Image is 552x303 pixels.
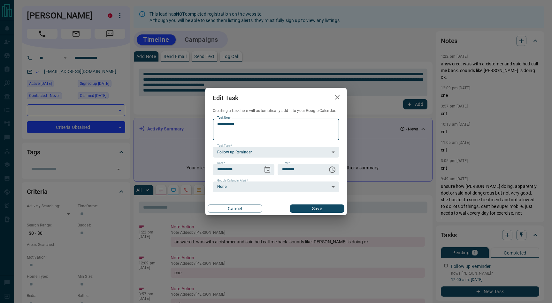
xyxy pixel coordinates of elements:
[326,163,339,176] button: Choose time, selected time is 12:00 AM
[213,147,339,158] div: Follow up Reminder
[213,108,339,114] p: Creating a task here will automatically add it to your Google Calendar.
[217,179,248,183] label: Google Calendar Alert
[282,161,290,165] label: Time
[261,163,274,176] button: Choose date, selected date is Dec 9, 2025
[217,116,230,120] label: Task Note
[208,204,262,213] button: Cancel
[290,204,344,213] button: Save
[205,88,246,108] h2: Edit Task
[217,161,225,165] label: Date
[217,144,232,148] label: Task Type
[213,181,339,192] div: None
